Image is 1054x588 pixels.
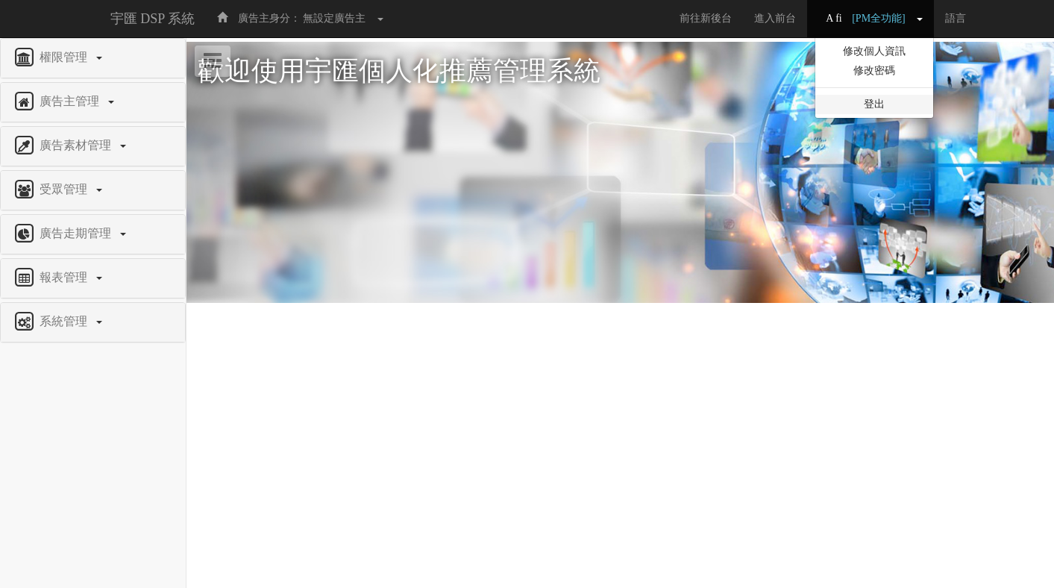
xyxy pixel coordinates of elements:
[36,227,119,240] span: 廣告走期管理
[12,134,174,158] a: 廣告素材管理
[815,61,933,81] a: 修改密碼
[12,222,174,246] a: 廣告走期管理
[815,95,933,114] a: 登出
[36,95,107,107] span: 廣告主管理
[303,13,366,24] span: 無設定廣告主
[198,57,1048,87] h1: 歡迎使用宇匯個人化推薦管理系統
[36,271,95,284] span: 報表管理
[12,266,174,290] a: 報表管理
[36,51,95,63] span: 權限管理
[12,178,174,202] a: 受眾管理
[36,183,95,196] span: 受眾管理
[36,139,119,151] span: 廣告素材管理
[12,46,174,70] a: 權限管理
[238,13,301,24] span: 廣告主身分：
[12,90,174,114] a: 廣告主管理
[818,13,849,24] span: A fi
[815,42,933,61] a: 修改個人資訊
[36,315,95,328] span: 系統管理
[12,310,174,334] a: 系統管理
[852,13,913,24] span: [PM全功能]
